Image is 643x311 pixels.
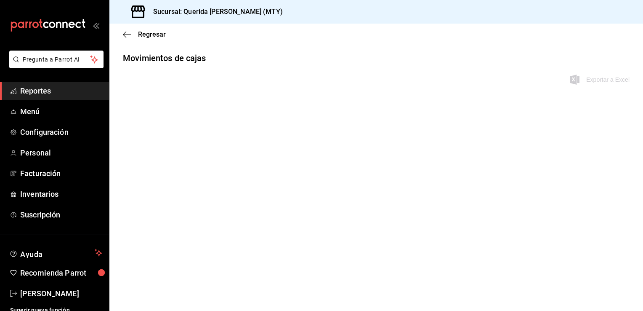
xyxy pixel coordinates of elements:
[93,22,99,29] button: open_drawer_menu
[20,248,91,258] span: Ayuda
[6,61,104,70] a: Pregunta a Parrot AI
[20,106,102,117] span: Menú
[20,209,102,220] span: Suscripción
[20,126,102,138] span: Configuración
[20,168,102,179] span: Facturación
[20,267,102,279] span: Recomienda Parrot
[23,55,90,64] span: Pregunta a Parrot AI
[20,147,102,158] span: Personal
[146,7,283,17] h3: Sucursal: Querida [PERSON_NAME] (MTY)
[9,51,104,68] button: Pregunta a Parrot AI
[123,52,206,64] div: Movimientos de cajas
[123,30,166,38] button: Regresar
[20,288,102,299] span: [PERSON_NAME]
[138,30,166,38] span: Regresar
[20,188,102,200] span: Inventarios
[20,85,102,97] span: Reportes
